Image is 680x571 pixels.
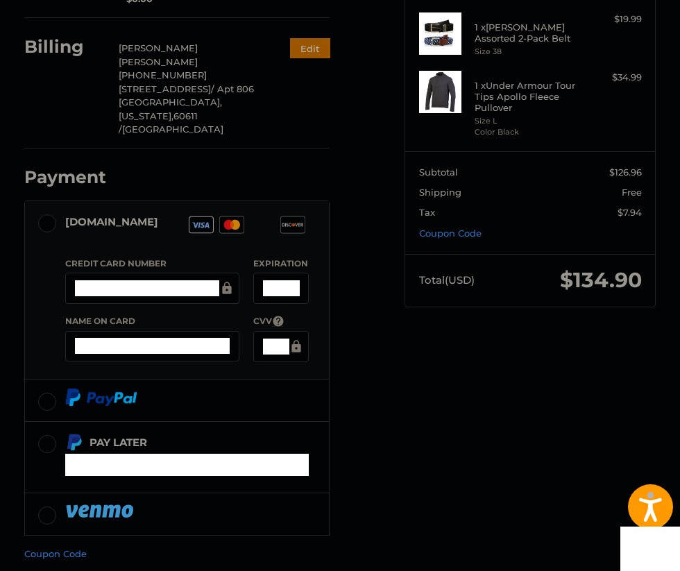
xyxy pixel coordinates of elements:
[65,389,137,406] img: PayPal icon
[253,315,309,328] label: CVV
[586,71,642,85] div: $34.99
[419,228,482,239] a: Coupon Code
[211,83,254,94] span: / Apt 806
[475,46,583,58] li: Size 38
[609,167,642,178] span: $126.96
[119,56,198,67] span: [PERSON_NAME]
[253,257,309,270] label: Expiration
[24,167,106,188] h2: Payment
[560,267,642,293] span: $134.90
[90,431,309,454] div: Pay Later
[119,110,173,121] span: [US_STATE],
[475,126,583,138] li: Color Black
[119,42,198,53] span: [PERSON_NAME]
[119,96,222,108] span: [GEOGRAPHIC_DATA],
[419,167,458,178] span: Subtotal
[419,187,461,198] span: Shipping
[119,69,207,80] span: [PHONE_NUMBER]
[475,115,583,127] li: Size L
[122,123,223,135] span: [GEOGRAPHIC_DATA]
[618,207,642,218] span: $7.94
[65,257,239,270] label: Credit Card Number
[419,207,435,218] span: Tax
[24,36,105,58] h2: Billing
[65,315,239,327] label: Name on Card
[119,83,211,94] span: [STREET_ADDRESS]
[24,548,87,559] a: Coupon Code
[65,502,136,520] img: PayPal icon
[290,38,330,58] button: Edit
[475,22,583,44] h4: 1 x [PERSON_NAME] Assorted 2-Pack Belt
[586,12,642,26] div: $19.99
[65,454,309,476] iframe: PayPal Message 1
[419,273,475,287] span: Total (USD)
[475,80,583,114] h4: 1 x Under Armour Tour Tips Apollo Fleece Pullover
[622,187,642,198] span: Free
[65,434,83,451] img: Pay Later icon
[65,210,158,233] div: [DOMAIN_NAME]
